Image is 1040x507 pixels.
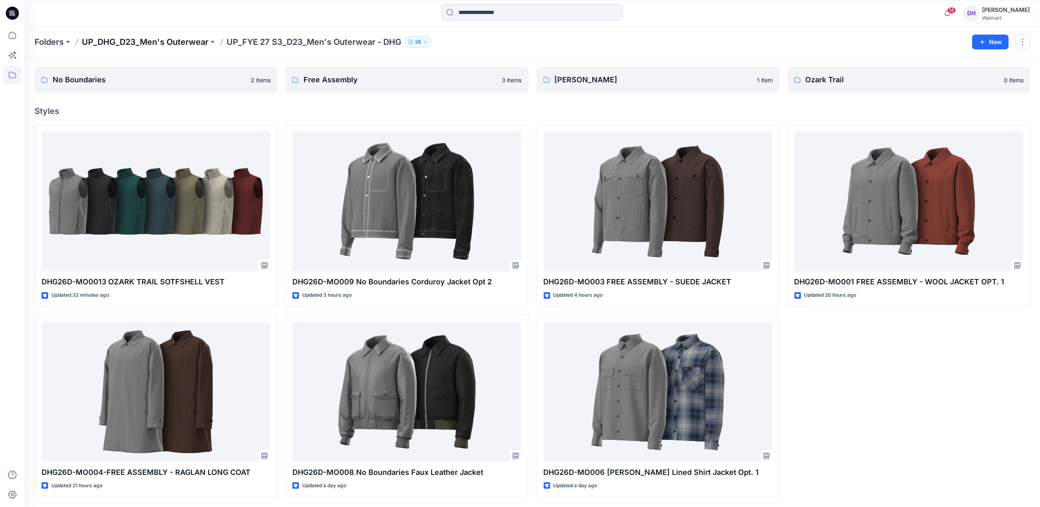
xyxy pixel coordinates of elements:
p: 1 item [757,76,773,84]
a: Ozark Trail0 items [788,67,1030,93]
p: DHG26D-MO006 [PERSON_NAME] Lined Shirt Jacket Opt. 1 [544,467,772,478]
button: 28 [405,36,431,48]
p: 2 items [251,76,271,84]
div: DH [964,6,979,21]
span: 14 [947,7,956,14]
p: DHG26D-MO003 FREE ASSEMBLY - SUEDE JACKET [544,276,772,288]
p: No Boundaries [53,74,246,86]
p: UP_FYE 27 S3_D23_Men's Outerwear - DHG [227,36,401,48]
a: DHG26D-MO003 FREE ASSEMBLY - SUEDE JACKET [544,131,772,271]
a: [PERSON_NAME]1 item [537,67,779,93]
p: Updated 32 minutes ago [51,291,109,300]
p: DHG26D-MO009 No Boundaries Corduroy Jacket Opt 2 [292,276,521,288]
p: Updated 3 hours ago [302,291,352,300]
p: 28 [415,37,421,47]
p: Updated a day ago [554,481,598,490]
p: [PERSON_NAME] [555,74,752,86]
a: DHG26D-MO009 No Boundaries Corduroy Jacket Opt 2 [292,131,521,271]
a: Folders [35,36,64,48]
a: No Boundaries2 items [35,67,277,93]
p: Updated 21 hours ago [51,481,102,490]
a: DHG26D-MO006 George Fleece Lined Shirt Jacket Opt. 1 [544,322,772,462]
a: DHG26D-MO008 No Boundaries Faux Leather Jacket [292,322,521,462]
p: Updated 20 hours ago [804,291,857,300]
p: DHG26D-MO008 No Boundaries Faux Leather Jacket [292,467,521,478]
a: Free Assembly3 items [285,67,528,93]
p: Updated a day ago [302,481,346,490]
p: DHG26D-MO004-FREE ASSEMBLY - RAGLAN LONG COAT [42,467,270,478]
p: DHG26D-MO0013 OZARK TRAIL SOTFSHELL VEST [42,276,270,288]
a: DHG26D-MO0013 OZARK TRAIL SOTFSHELL VEST [42,131,270,271]
p: Ozark Trail [806,74,999,86]
p: 0 items [1004,76,1024,84]
a: DHG26D-MO001 FREE ASSEMBLY - WOOL JACKET OPT. 1 [794,131,1023,271]
p: Updated 4 hours ago [554,291,603,300]
a: UP_DHG_D23_Men's Outerwear [82,36,208,48]
h4: Styles [35,106,1030,116]
a: DHG26D-MO004-FREE ASSEMBLY - RAGLAN LONG COAT [42,322,270,462]
p: Free Assembly [303,74,497,86]
p: DHG26D-MO001 FREE ASSEMBLY - WOOL JACKET OPT. 1 [794,276,1023,288]
p: 3 items [502,76,522,84]
div: [PERSON_NAME] [982,5,1030,15]
div: Walmart [982,15,1030,21]
button: New [972,35,1009,49]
